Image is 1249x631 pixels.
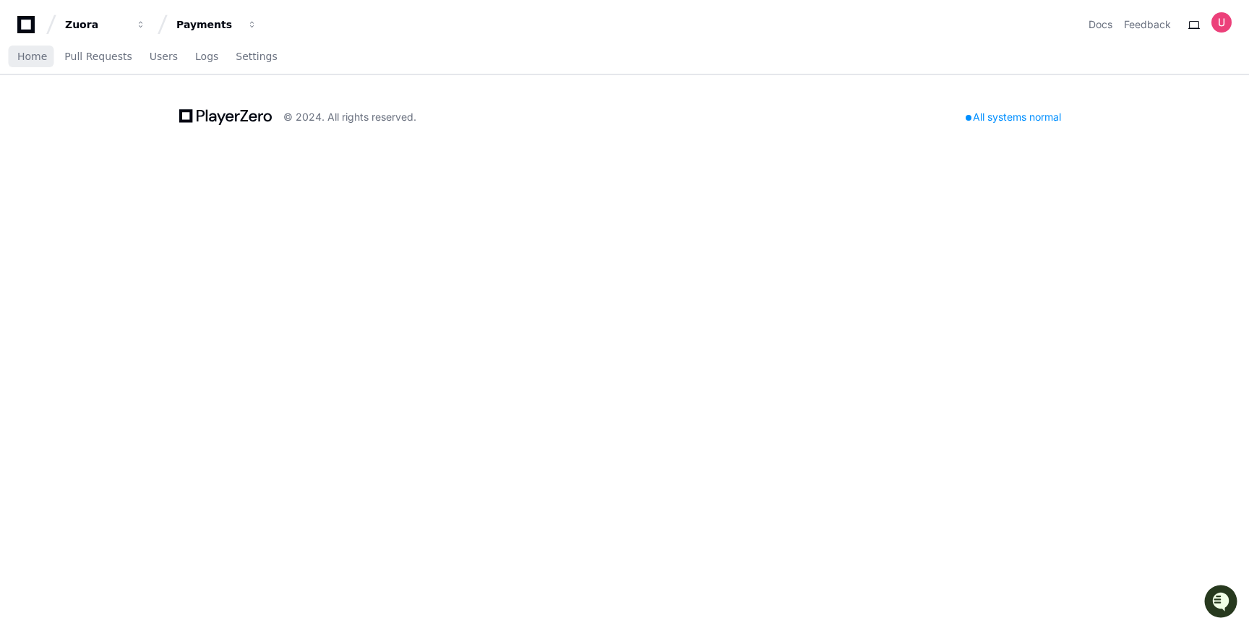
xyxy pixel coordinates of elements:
div: © 2024. All rights reserved. [283,110,416,124]
a: Pull Requests [64,40,132,74]
a: Settings [236,40,277,74]
img: 1756235613930-3d25f9e4-fa56-45dd-b3ad-e072dfbd1548 [14,108,40,134]
a: Users [150,40,178,74]
div: All systems normal [957,107,1070,127]
a: Docs [1089,17,1112,32]
span: Settings [236,52,277,61]
span: Users [150,52,178,61]
div: Zuora [65,17,127,32]
button: Payments [171,12,263,38]
div: Start new chat [49,108,237,122]
iframe: Open customer support [1203,583,1242,622]
div: We're offline, but we'll be back soon! [49,122,210,134]
button: Feedback [1124,17,1171,32]
button: Zuora [59,12,152,38]
img: ACg8ocJ0I5TxRAcgatixarTfsqQiFB8hkKsHCjyzY6baMCzZ3dvgEw=s96-c [1211,12,1232,33]
a: Powered byPylon [102,151,175,163]
a: Logs [195,40,218,74]
span: Pull Requests [64,52,132,61]
img: PlayerZero [14,14,43,43]
div: Payments [176,17,239,32]
span: Pylon [144,152,175,163]
span: Home [17,52,47,61]
div: Welcome [14,58,263,81]
button: Start new chat [246,112,263,129]
span: Logs [195,52,218,61]
a: Home [17,40,47,74]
